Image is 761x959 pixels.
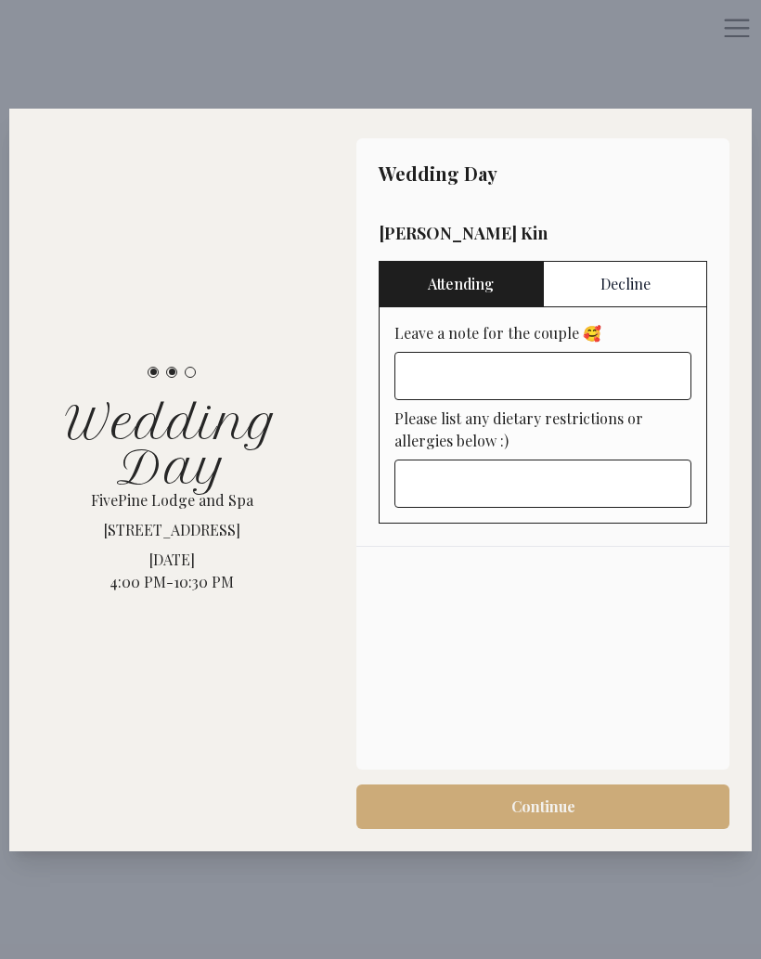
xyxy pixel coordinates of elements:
[543,261,707,307] label: Decline
[379,220,707,246] div: [PERSON_NAME] Kin
[394,322,691,344] label: Leave a note for the couple 🥰
[511,796,575,818] span: Continue
[356,784,729,829] button: Continue
[91,519,253,541] p: [STREET_ADDRESS]
[356,138,729,198] div: Wedding Day
[32,400,312,489] h1: Wedding Day
[394,352,691,400] input: Leave a note for the couple 🥰
[394,408,691,452] label: Please list any dietary restrictions or allergies below :)
[394,460,691,508] input: Please list any dietary restrictions or allergies below :)
[379,261,543,307] label: Attending
[91,489,253,512] p: FivePine Lodge and Spa
[91,571,253,593] div: 4:00 PM - 10:30 PM
[91,549,253,571] div: [DATE]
